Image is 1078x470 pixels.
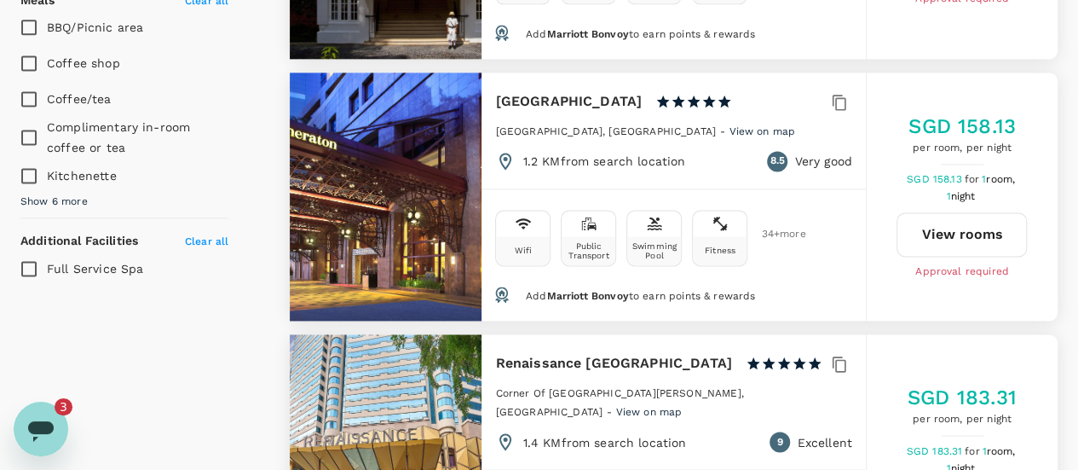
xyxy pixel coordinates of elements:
span: SGD 158.13 [907,173,965,185]
h6: [GEOGRAPHIC_DATA] [495,90,642,113]
a: View on map [615,404,682,418]
button: View rooms [896,212,1027,257]
span: Marriott Bonvoy [546,290,628,302]
div: Swimming Pool [631,241,677,260]
span: - [720,125,729,137]
span: View on map [615,406,682,418]
span: 34 + more [761,229,787,240]
span: 1 [982,173,1017,185]
div: Public Transport [565,241,612,260]
iframe: Number of unread messages [55,398,89,415]
span: for [964,173,981,185]
span: Coffee shop [47,56,120,70]
span: 9 [777,433,783,450]
h5: SGD 183.31 [908,384,1017,411]
span: 1 [982,444,1017,456]
span: [GEOGRAPHIC_DATA], [GEOGRAPHIC_DATA] [495,125,715,137]
span: View on map [729,125,795,137]
span: Marriott Bonvoy [546,28,628,40]
span: Corner Of [GEOGRAPHIC_DATA][PERSON_NAME], [GEOGRAPHIC_DATA] [495,387,743,418]
span: room, [987,444,1016,456]
span: 8.5 [770,153,785,170]
span: BBQ/Picnic area [47,20,143,34]
span: room, [986,173,1015,185]
p: Very good [794,153,851,170]
div: Wifi [515,246,533,255]
span: - [607,406,615,418]
span: Full Service Spa [47,262,143,276]
span: SGD 183.31 [906,444,965,456]
span: for [965,444,982,456]
h5: SGD 158.13 [908,113,1016,140]
span: per room, per night [908,140,1016,157]
iframe: Button to launch messaging window, 3 unread messages [14,402,68,456]
p: 1.2 KM from search location [522,153,685,170]
span: Complimentary in-room coffee or tea [47,120,190,154]
span: 1 [946,190,977,202]
div: Fitness [705,246,735,255]
p: 1.4 KM from search location [522,433,686,450]
span: per room, per night [908,411,1017,428]
p: Excellent [797,433,851,450]
span: Show 6 more [20,194,88,211]
h6: Renaissance [GEOGRAPHIC_DATA] [495,351,731,375]
a: View on map [729,124,795,137]
span: Kitchenette [47,169,117,183]
span: Approval required [915,264,1009,281]
span: Coffee/tea [47,92,112,106]
span: Clear all [185,235,228,247]
span: Add to earn points & rewards [526,28,755,40]
h6: Additional Facilities [20,232,138,251]
span: night [951,190,976,202]
span: Add to earn points & rewards [526,290,755,302]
